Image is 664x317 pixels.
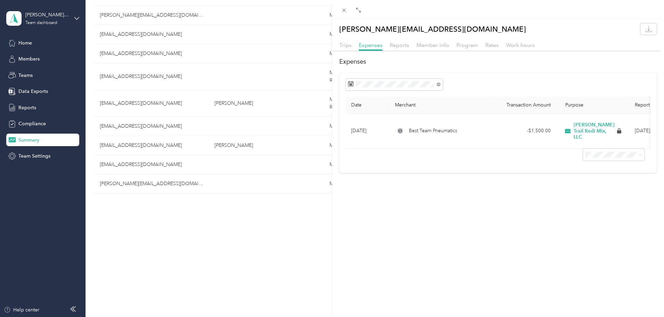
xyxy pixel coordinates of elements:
[339,42,351,48] span: Trips
[499,127,551,135] div: - $1,500.00
[485,42,499,48] span: Rates
[494,96,556,114] th: Transaction Amount
[389,96,494,114] th: Merchant
[625,278,664,317] iframe: Everlance-gr Chat Button Frame
[346,96,389,114] th: Date
[339,57,657,66] h2: Expenses
[409,127,457,135] span: Best Team Pneumatics
[506,42,535,48] span: Work hours
[416,42,449,48] span: Member info
[339,23,526,35] p: [PERSON_NAME][EMAIL_ADDRESS][DOMAIN_NAME]
[574,122,616,140] span: [PERSON_NAME] Trail Redi Mix, LLC
[456,42,478,48] span: Program
[390,42,409,48] span: Reports
[359,42,382,48] span: Expenses
[346,114,389,149] td: [DATE]
[562,102,584,108] span: Purpose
